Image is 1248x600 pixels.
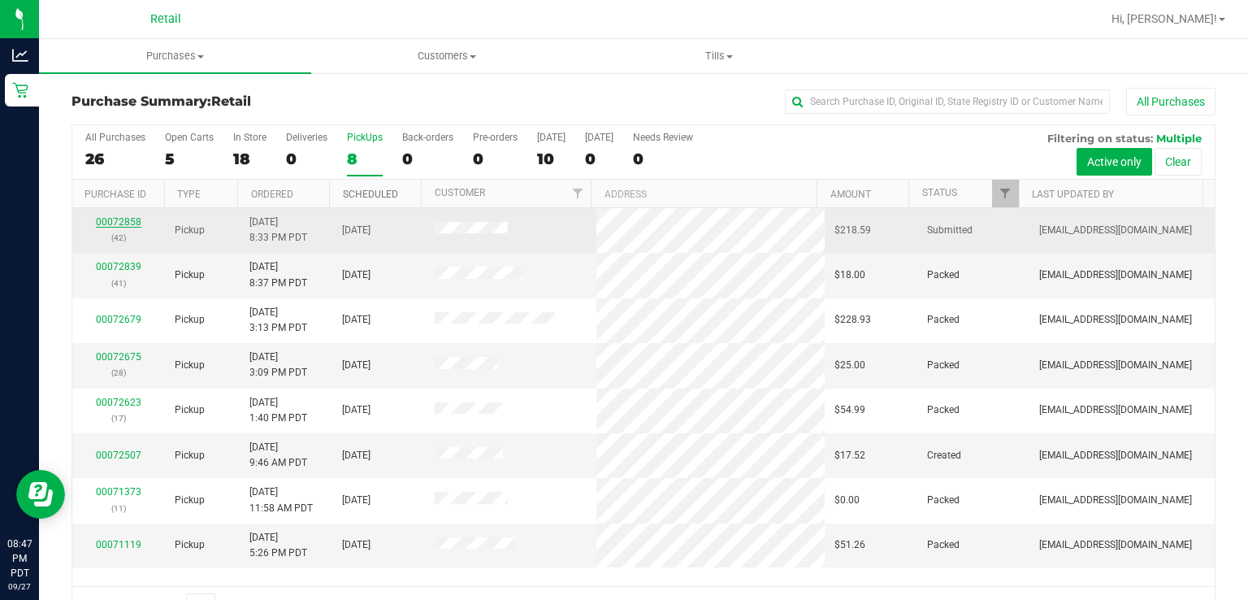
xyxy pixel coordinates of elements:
inline-svg: Analytics [12,47,28,63]
a: Ordered [251,189,293,200]
div: 0 [633,150,693,168]
span: Created [927,448,961,463]
div: 18 [233,150,266,168]
span: Packed [927,312,960,328]
span: [EMAIL_ADDRESS][DOMAIN_NAME] [1039,312,1192,328]
a: 00072675 [96,351,141,363]
p: 08:47 PM PDT [7,537,32,580]
div: Deliveries [286,132,327,143]
div: 10 [537,150,565,168]
span: Pickup [175,493,205,508]
a: 00072679 [96,314,141,325]
span: $25.00 [834,358,865,373]
a: Filter [564,180,591,207]
p: 09/27 [7,580,32,593]
button: All Purchases [1126,88,1215,115]
span: [DATE] 8:33 PM PDT [249,215,307,246]
span: Hi, [PERSON_NAME]! [1111,12,1217,25]
span: [EMAIL_ADDRESS][DOMAIN_NAME] [1039,537,1192,553]
span: [DATE] [342,267,370,283]
div: Open Carts [165,132,214,143]
a: 00072507 [96,450,141,461]
p: (28) [82,365,155,380]
span: [EMAIL_ADDRESS][DOMAIN_NAME] [1039,448,1192,463]
span: Pickup [175,358,205,373]
button: Active only [1077,148,1152,176]
span: [DATE] 1:40 PM PDT [249,395,307,426]
th: Address [591,180,817,208]
div: 0 [473,150,518,168]
span: Filtering on status: [1047,132,1153,145]
div: [DATE] [585,132,613,143]
a: 00071373 [96,486,141,498]
span: Multiple [1156,132,1202,145]
div: In Store [233,132,266,143]
span: $54.99 [834,402,865,418]
span: [DATE] 3:09 PM PDT [249,350,307,380]
iframe: Resource center [16,470,65,519]
a: Tills [583,39,856,73]
a: Last Updated By [1032,189,1114,200]
a: Filter [992,180,1019,207]
span: [DATE] 11:58 AM PDT [249,485,313,515]
span: [DATE] 5:26 PM PDT [249,530,307,561]
div: 0 [402,150,453,168]
a: Type [177,189,201,200]
a: Status [922,187,957,198]
span: $218.59 [834,223,871,238]
span: Packed [927,358,960,373]
span: [DATE] [342,312,370,328]
span: Packed [927,537,960,553]
span: $18.00 [834,267,865,283]
span: Pickup [175,537,205,553]
div: 5 [165,150,214,168]
span: $228.93 [834,312,871,328]
span: [DATE] [342,493,370,508]
span: [DATE] [342,223,370,238]
a: Amount [830,189,871,200]
span: [DATE] [342,448,370,463]
p: (41) [82,276,155,291]
span: Pickup [175,267,205,283]
span: [DATE] 8:37 PM PDT [249,259,307,290]
span: Packed [927,493,960,508]
p: (11) [82,501,155,516]
span: Tills [584,49,855,63]
div: Back-orders [402,132,453,143]
input: Search Purchase ID, Original ID, State Registry ID or Customer Name... [785,89,1110,114]
a: 00071119 [96,539,141,550]
span: Packed [927,402,960,418]
span: $0.00 [834,493,860,508]
span: Packed [927,267,960,283]
span: $17.52 [834,448,865,463]
span: [EMAIL_ADDRESS][DOMAIN_NAME] [1039,358,1192,373]
span: Pickup [175,223,205,238]
span: Pickup [175,402,205,418]
button: Clear [1155,148,1202,176]
a: Scheduled [343,189,398,200]
span: [DATE] 3:13 PM PDT [249,305,307,336]
span: [EMAIL_ADDRESS][DOMAIN_NAME] [1039,223,1192,238]
div: 0 [585,150,613,168]
div: Needs Review [633,132,693,143]
span: [EMAIL_ADDRESS][DOMAIN_NAME] [1039,267,1192,283]
span: Purchases [39,49,311,63]
div: All Purchases [85,132,145,143]
a: Customer [435,187,485,198]
div: 0 [286,150,327,168]
a: 00072858 [96,216,141,228]
div: 26 [85,150,145,168]
a: 00072623 [96,397,141,408]
span: Customers [312,49,583,63]
span: Pickup [175,312,205,328]
inline-svg: Retail [12,82,28,98]
span: Submitted [927,223,973,238]
a: Purchase ID [84,189,146,200]
div: 8 [347,150,383,168]
span: [DATE] [342,402,370,418]
span: $51.26 [834,537,865,553]
span: Retail [211,93,251,109]
span: [EMAIL_ADDRESS][DOMAIN_NAME] [1039,402,1192,418]
span: Pickup [175,448,205,463]
a: 00072839 [96,261,141,272]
